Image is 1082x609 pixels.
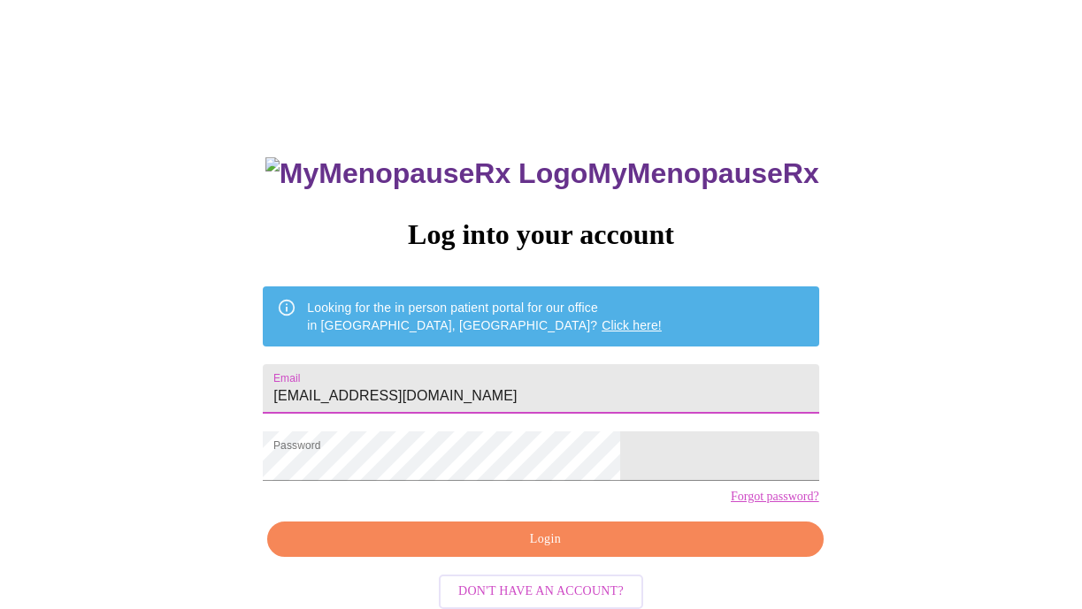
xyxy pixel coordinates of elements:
[434,582,648,598] a: Don't have an account?
[265,157,819,190] h3: MyMenopauseRx
[288,529,802,551] span: Login
[263,218,818,251] h3: Log into your account
[458,581,624,603] span: Don't have an account?
[602,318,662,332] a: Click here!
[731,490,819,504] a: Forgot password?
[439,575,643,609] button: Don't have an account?
[307,292,662,341] div: Looking for the in person patient portal for our office in [GEOGRAPHIC_DATA], [GEOGRAPHIC_DATA]?
[267,521,823,558] button: Login
[265,157,587,190] img: MyMenopauseRx Logo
